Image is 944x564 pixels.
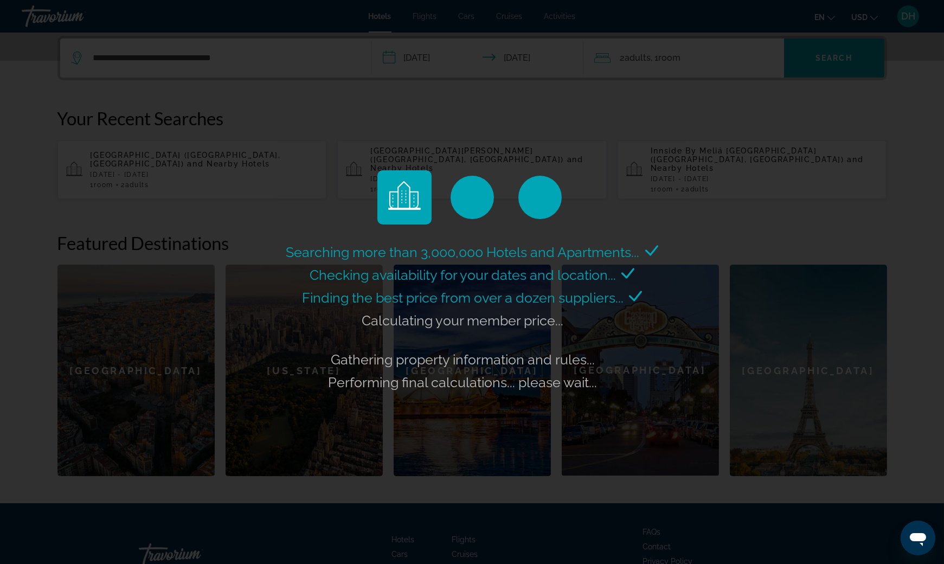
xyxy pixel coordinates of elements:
span: Gathering property information and rules... [331,351,595,368]
iframe: Button to launch messaging window [901,521,935,555]
span: Searching more than 3,000,000 Hotels and Apartments... [286,244,640,260]
span: Performing final calculations... please wait... [329,374,598,390]
span: Finding the best price from over a dozen suppliers... [302,290,624,306]
span: Checking availability for your dates and location... [310,267,616,283]
span: Calculating your member price... [362,312,564,329]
